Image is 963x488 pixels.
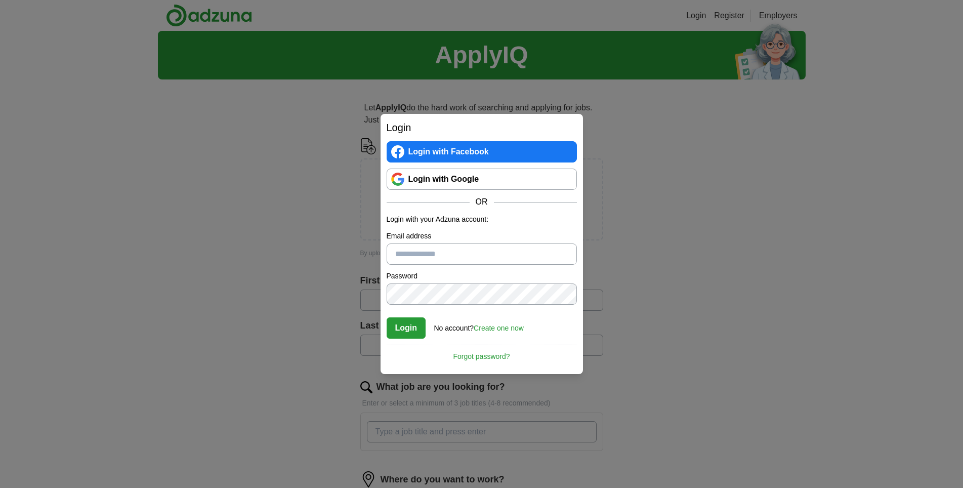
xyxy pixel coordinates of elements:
a: Login with Facebook [387,141,577,162]
p: Login with your Adzuna account: [387,214,577,225]
span: OR [470,196,494,208]
a: Forgot password? [387,345,577,362]
label: Password [387,271,577,281]
h2: Login [387,120,577,135]
button: Login [387,317,426,339]
label: Email address [387,231,577,241]
div: No account? [434,317,524,334]
a: Login with Google [387,169,577,190]
a: Create one now [474,324,524,332]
